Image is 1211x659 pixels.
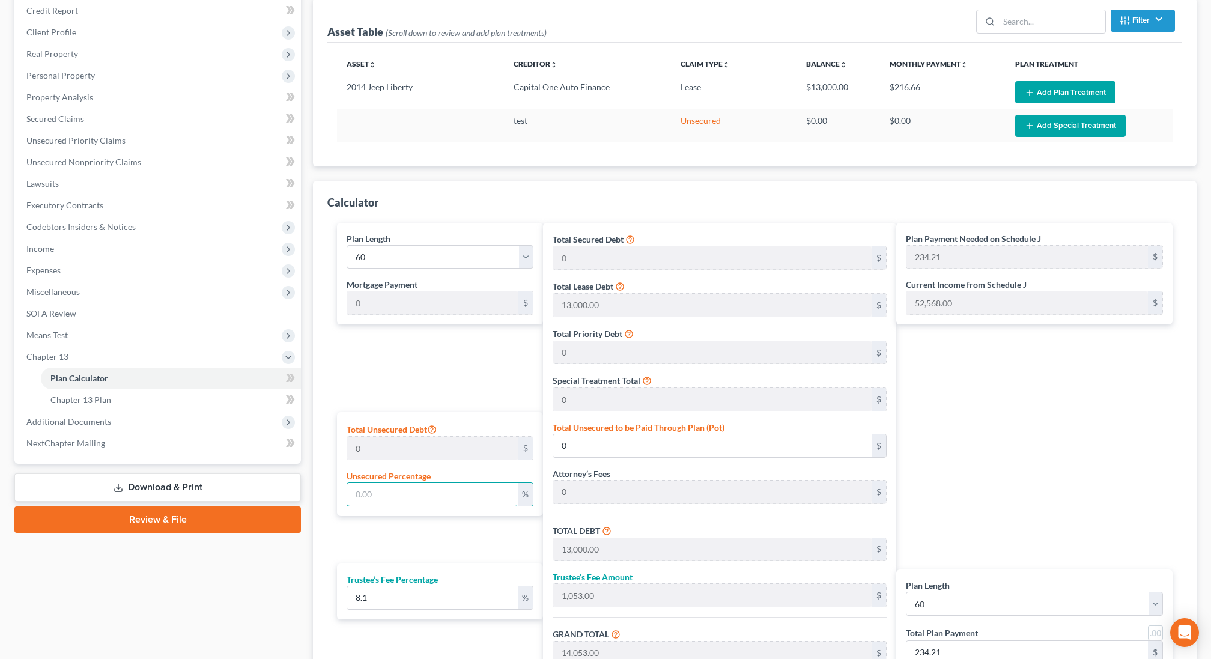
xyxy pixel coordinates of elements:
[1148,291,1162,314] div: $
[14,473,301,502] a: Download & Print
[553,327,622,340] label: Total Priority Debt
[906,246,1148,269] input: 0.00
[872,341,886,364] div: $
[369,61,376,68] i: unfold_more
[17,108,301,130] a: Secured Claims
[386,28,547,38] span: (Scroll down to review and add plan treatments)
[553,538,872,561] input: 0.00
[504,109,671,142] td: test
[26,200,103,210] span: Executory Contracts
[347,422,437,436] label: Total Unsecured Debt
[553,467,610,480] label: Attorney’s Fees
[514,59,557,68] a: Creditorunfold_more
[26,416,111,427] span: Additional Documents
[17,433,301,454] a: NextChapter Mailing
[347,59,376,68] a: Assetunfold_more
[17,130,301,151] a: Unsecured Priority Claims
[553,374,640,387] label: Special Treatment Total
[26,438,105,448] span: NextChapter Mailing
[906,291,1148,314] input: 0.00
[553,233,624,246] label: Total Secured Debt
[553,280,613,293] label: Total Lease Debt
[26,5,78,16] span: Credit Report
[26,287,80,297] span: Miscellaneous
[1015,115,1126,137] button: Add Special Treatment
[906,232,1041,245] label: Plan Payment Needed on Schedule J
[553,481,872,503] input: 0.00
[797,109,880,142] td: $0.00
[26,308,76,318] span: SOFA Review
[553,294,872,317] input: 0.00
[26,243,54,254] span: Income
[1170,618,1199,647] div: Open Intercom Messenger
[50,373,108,383] span: Plan Calculator
[347,278,417,291] label: Mortgage Payment
[41,368,301,389] a: Plan Calculator
[347,232,390,245] label: Plan Length
[999,10,1105,33] input: Search...
[26,351,68,362] span: Chapter 13
[17,87,301,108] a: Property Analysis
[50,395,111,405] span: Chapter 13 Plan
[347,586,518,609] input: 0.00
[553,341,872,364] input: 0.00
[41,389,301,411] a: Chapter 13 Plan
[26,135,126,145] span: Unsecured Priority Claims
[26,92,93,102] span: Property Analysis
[553,524,600,537] label: TOTAL DEBT
[347,470,431,482] label: Unsecured Percentage
[327,195,378,210] div: Calculator
[872,538,886,561] div: $
[890,59,968,68] a: Monthly Paymentunfold_more
[518,291,533,314] div: $
[681,59,730,68] a: Claim Typeunfold_more
[872,584,886,607] div: $
[872,388,886,411] div: $
[337,76,504,109] td: 2014 Jeep Liberty
[906,627,978,639] label: Total Plan Payment
[347,437,518,460] input: 0.00
[1148,246,1162,269] div: $
[1006,52,1173,76] th: Plan Treatment
[14,506,301,533] a: Review & File
[17,151,301,173] a: Unsecured Nonpriority Claims
[553,421,724,434] label: Total Unsecured to be Paid Through Plan (Pot)
[806,59,847,68] a: Balanceunfold_more
[1015,81,1115,103] button: Add Plan Treatment
[553,571,633,583] label: Trustee’s Fee Amount
[26,157,141,167] span: Unsecured Nonpriority Claims
[553,628,609,640] label: GRAND TOTAL
[518,483,533,506] div: %
[26,330,68,340] span: Means Test
[906,579,950,592] label: Plan Length
[1148,625,1163,640] a: Round to nearest dollar
[17,173,301,195] a: Lawsuits
[671,76,797,109] td: Lease
[26,70,95,80] span: Personal Property
[880,109,1006,142] td: $0.00
[872,481,886,503] div: $
[1111,10,1175,32] button: Filter
[872,434,886,457] div: $
[553,434,872,457] input: 0.00
[26,27,76,37] span: Client Profile
[553,584,872,607] input: 0.00
[872,294,886,317] div: $
[504,76,671,109] td: Capital One Auto Finance
[961,61,968,68] i: unfold_more
[553,388,872,411] input: 0.00
[880,76,1006,109] td: $216.66
[550,61,557,68] i: unfold_more
[26,222,136,232] span: Codebtors Insiders & Notices
[26,265,61,275] span: Expenses
[327,25,547,39] div: Asset Table
[518,437,533,460] div: $
[797,76,880,109] td: $13,000.00
[26,114,84,124] span: Secured Claims
[840,61,847,68] i: unfold_more
[723,61,730,68] i: unfold_more
[906,278,1027,291] label: Current Income from Schedule J
[553,246,872,269] input: 0.00
[347,291,518,314] input: 0.00
[347,483,518,506] input: 0.00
